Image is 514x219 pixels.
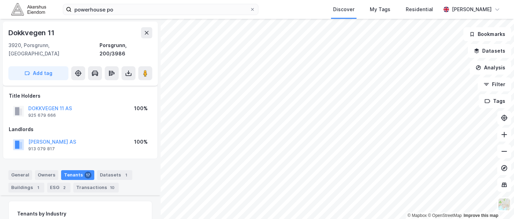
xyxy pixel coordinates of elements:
[8,170,32,180] div: General
[8,183,44,192] div: Buildings
[47,183,71,192] div: ESG
[8,41,100,58] div: 3920, Porsgrunn, [GEOGRAPHIC_DATA]
[479,186,514,219] iframe: Chat Widget
[73,183,119,192] div: Transactions
[428,213,462,218] a: OpenStreetMap
[370,5,390,14] div: My Tags
[452,5,492,14] div: [PERSON_NAME]
[9,125,152,134] div: Landlords
[100,41,152,58] div: Porsgrunn, 200/3986
[123,172,130,179] div: 1
[61,170,94,180] div: Tenants
[109,184,116,191] div: 10
[97,170,132,180] div: Datasets
[479,186,514,219] div: Kontrollprogram for chat
[134,104,148,113] div: 100%
[9,92,152,100] div: Title Holders
[8,27,56,38] div: Dokkvegen 11
[17,210,144,218] div: Tenants by Industry
[28,146,55,152] div: 913 079 817
[35,170,58,180] div: Owners
[478,77,511,91] button: Filter
[28,113,56,118] div: 925 679 666
[11,3,46,15] img: akershus-eiendom-logo.9091f326c980b4bce74ccdd9f866810c.svg
[470,61,511,75] button: Analysis
[407,213,427,218] a: Mapbox
[406,5,433,14] div: Residential
[134,138,148,146] div: 100%
[85,172,91,179] div: 17
[463,27,511,41] button: Bookmarks
[35,184,42,191] div: 1
[72,4,250,15] input: Search by address, cadastre, landlords, tenants or people
[61,184,68,191] div: 2
[468,44,511,58] button: Datasets
[333,5,354,14] div: Discover
[479,94,511,108] button: Tags
[464,213,498,218] a: Improve this map
[8,66,68,80] button: Add tag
